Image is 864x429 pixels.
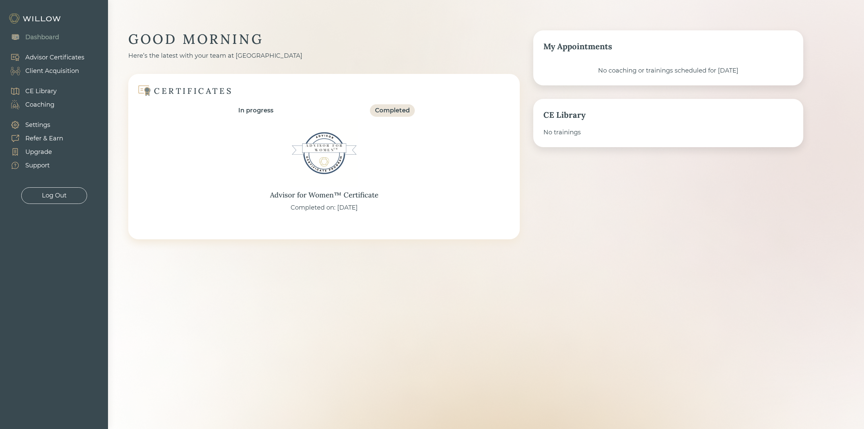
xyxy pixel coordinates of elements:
div: CE Library [25,87,57,96]
div: Settings [25,120,50,130]
div: Client Acquisition [25,66,79,76]
div: GOOD MORNING [128,30,520,48]
div: CERTIFICATES [154,86,233,96]
div: In progress [238,106,273,115]
a: Advisor Certificates [3,51,84,64]
a: Coaching [3,98,57,111]
div: CE Library [543,109,793,121]
div: Completed on: [DATE] [291,203,358,212]
a: Upgrade [3,145,63,159]
div: No coaching or trainings scheduled for [DATE] [543,66,793,75]
div: Completed [375,106,410,115]
div: Advisor Certificates [25,53,84,62]
div: Here’s the latest with your team at [GEOGRAPHIC_DATA] [128,51,520,60]
div: Dashboard [25,33,59,42]
div: No trainings [543,128,793,137]
a: Refer & Earn [3,132,63,145]
a: Client Acquisition [3,64,84,78]
div: Log Out [42,191,66,200]
div: Refer & Earn [25,134,63,143]
a: CE Library [3,84,57,98]
div: Advisor for Women™ Certificate [270,190,378,200]
a: Settings [3,118,63,132]
div: My Appointments [543,41,793,53]
div: Upgrade [25,148,52,157]
div: Support [25,161,50,170]
img: Willow [8,13,62,24]
img: Advisor for Women™ Certificate Badge [290,119,358,187]
a: Dashboard [3,30,59,44]
div: Coaching [25,100,54,109]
